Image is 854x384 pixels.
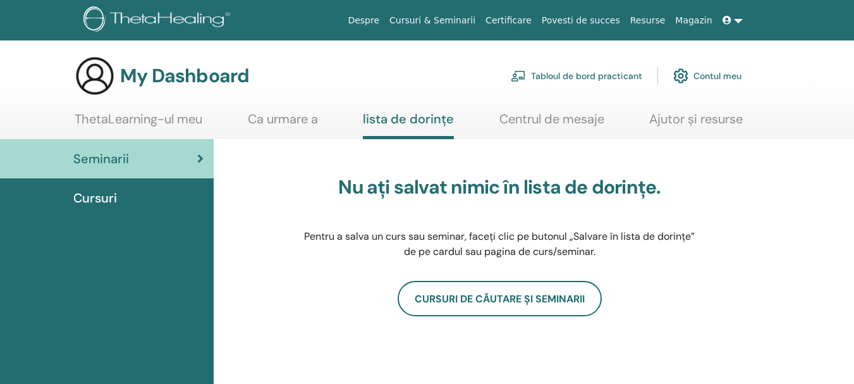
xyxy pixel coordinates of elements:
h3: My Dashboard [120,65,249,87]
span: Cursuri [73,189,117,207]
a: Cursuri de căutare și seminarii [398,281,602,316]
h3: Nu ați salvat nimic în lista de dorințe. [300,176,698,199]
span: Seminarii [73,149,129,168]
a: Ajutor și resurse [649,111,743,136]
a: Resurse [625,9,671,32]
img: generic-user-icon.jpg [75,56,115,96]
a: Centrul de mesaje [499,111,604,136]
a: lista de dorințe [363,111,454,139]
a: Certificare [480,9,537,32]
img: cog.svg [673,65,688,87]
a: Povesti de succes [537,9,625,32]
a: Despre [343,9,384,32]
a: Magazin [670,9,717,32]
a: Ca urmare a [248,111,318,136]
p: Pentru a salva un curs sau seminar, faceți clic pe butonul „Salvare în lista de dorințe” de pe ca... [300,229,698,259]
img: chalkboard-teacher.svg [511,70,526,82]
a: Cursuri & Seminarii [384,9,480,32]
a: ThetaLearning-ul meu [75,111,202,136]
img: logo.png [83,6,235,35]
a: Tabloul de bord practicant [511,62,642,90]
a: Contul meu [673,62,741,90]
